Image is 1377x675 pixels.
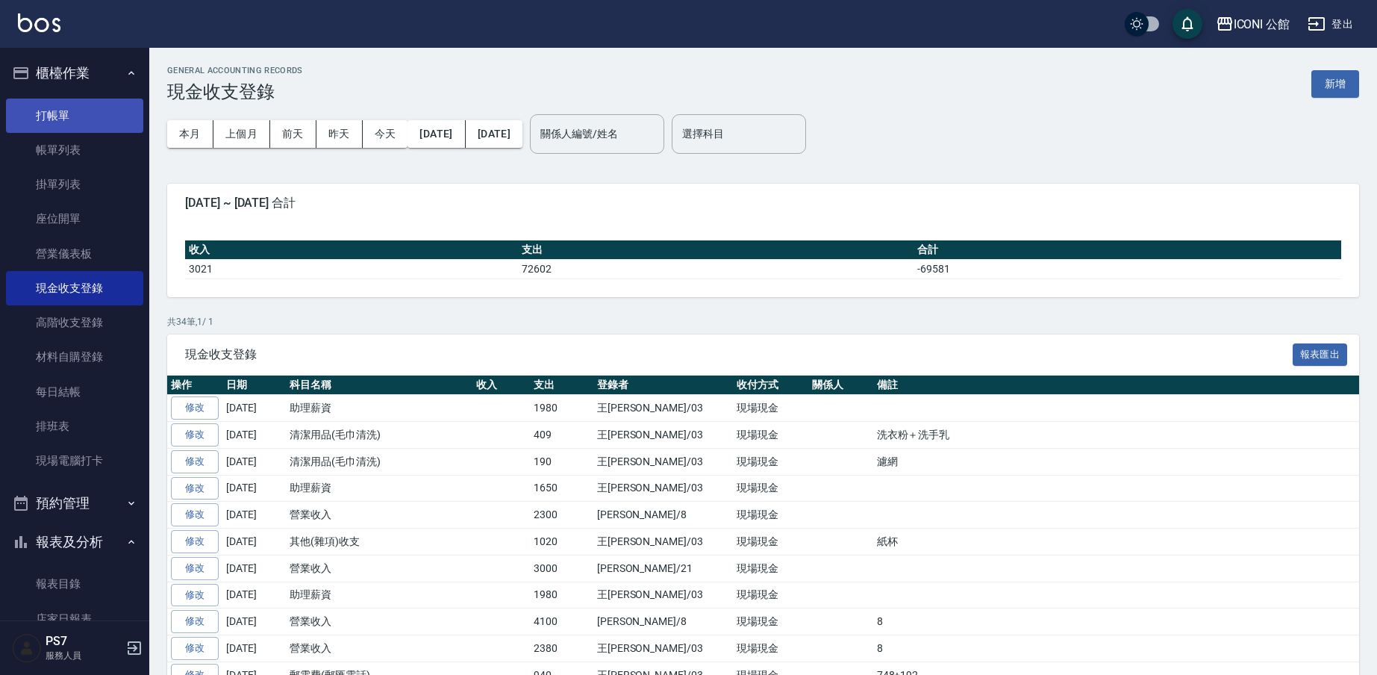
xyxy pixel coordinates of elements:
[593,475,733,502] td: 王[PERSON_NAME]/03
[593,448,733,475] td: 王[PERSON_NAME]/03
[808,376,873,395] th: 關係人
[466,120,522,148] button: [DATE]
[733,529,808,556] td: 現場現金
[6,202,143,236] a: 座位開單
[286,635,472,662] td: 營業收入
[6,99,143,133] a: 打帳單
[270,120,316,148] button: 前天
[316,120,363,148] button: 昨天
[530,376,593,395] th: 支出
[222,502,286,529] td: [DATE]
[530,475,593,502] td: 1650
[185,196,1341,211] span: [DATE] ~ [DATE] 合計
[530,635,593,662] td: 2380
[6,167,143,202] a: 掛單列表
[167,66,303,75] h2: GENERAL ACCOUNTING RECORDS
[873,448,1359,475] td: 濾網
[1293,343,1348,367] button: 報表匯出
[222,475,286,502] td: [DATE]
[518,259,914,279] td: 72602
[873,422,1359,449] td: 洗衣粉＋洗手乳
[1173,9,1202,39] button: save
[733,502,808,529] td: 現場現金
[733,395,808,422] td: 現場現金
[733,376,808,395] th: 收付方式
[46,634,122,649] h5: PS7
[1210,9,1296,40] button: ICONI 公館
[530,448,593,475] td: 190
[185,259,518,279] td: 3021
[593,635,733,662] td: 王[PERSON_NAME]/03
[46,649,122,662] p: 服務人員
[593,376,733,395] th: 登錄者
[286,529,472,556] td: 其他(雜項)收支
[593,529,733,556] td: 王[PERSON_NAME]/03
[733,582,808,609] td: 現場現金
[222,395,286,422] td: [DATE]
[472,376,530,395] th: 收入
[171,584,219,607] a: 修改
[1311,70,1359,98] button: 新增
[6,444,143,478] a: 現場電腦打卡
[6,133,143,167] a: 帳單列表
[171,450,219,473] a: 修改
[593,555,733,582] td: [PERSON_NAME]/21
[171,396,219,420] a: 修改
[873,609,1359,635] td: 8
[12,633,42,663] img: Person
[914,240,1341,260] th: 合計
[286,582,472,609] td: 助理薪資
[1293,346,1348,361] a: 報表匯出
[286,609,472,635] td: 營業收入
[18,13,60,32] img: Logo
[171,503,219,526] a: 修改
[171,423,219,447] a: 修改
[530,529,593,556] td: 1020
[363,120,408,148] button: 今天
[914,259,1341,279] td: -69581
[167,376,222,395] th: 操作
[530,395,593,422] td: 1980
[6,237,143,271] a: 營業儀表板
[733,609,808,635] td: 現場現金
[408,120,465,148] button: [DATE]
[222,582,286,609] td: [DATE]
[6,409,143,444] a: 排班表
[213,120,270,148] button: 上個月
[733,448,808,475] td: 現場現金
[1311,76,1359,90] a: 新增
[530,422,593,449] td: 409
[222,555,286,582] td: [DATE]
[286,555,472,582] td: 營業收入
[171,557,219,580] a: 修改
[593,502,733,529] td: [PERSON_NAME]/8
[286,376,472,395] th: 科目名稱
[1234,15,1290,34] div: ICONI 公館
[171,637,219,660] a: 修改
[593,609,733,635] td: [PERSON_NAME]/8
[1302,10,1359,38] button: 登出
[171,530,219,553] a: 修改
[167,81,303,102] h3: 現金收支登錄
[530,582,593,609] td: 1980
[733,555,808,582] td: 現場現金
[6,602,143,636] a: 店家日報表
[6,484,143,523] button: 預約管理
[222,609,286,635] td: [DATE]
[222,448,286,475] td: [DATE]
[530,502,593,529] td: 2300
[185,347,1293,362] span: 現金收支登錄
[222,635,286,662] td: [DATE]
[222,376,286,395] th: 日期
[733,422,808,449] td: 現場現金
[873,635,1359,662] td: 8
[6,523,143,562] button: 報表及分析
[873,376,1359,395] th: 備註
[593,422,733,449] td: 王[PERSON_NAME]/03
[167,120,213,148] button: 本月
[873,529,1359,556] td: 紙杯
[6,271,143,305] a: 現金收支登錄
[171,477,219,500] a: 修改
[530,609,593,635] td: 4100
[6,567,143,601] a: 報表目錄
